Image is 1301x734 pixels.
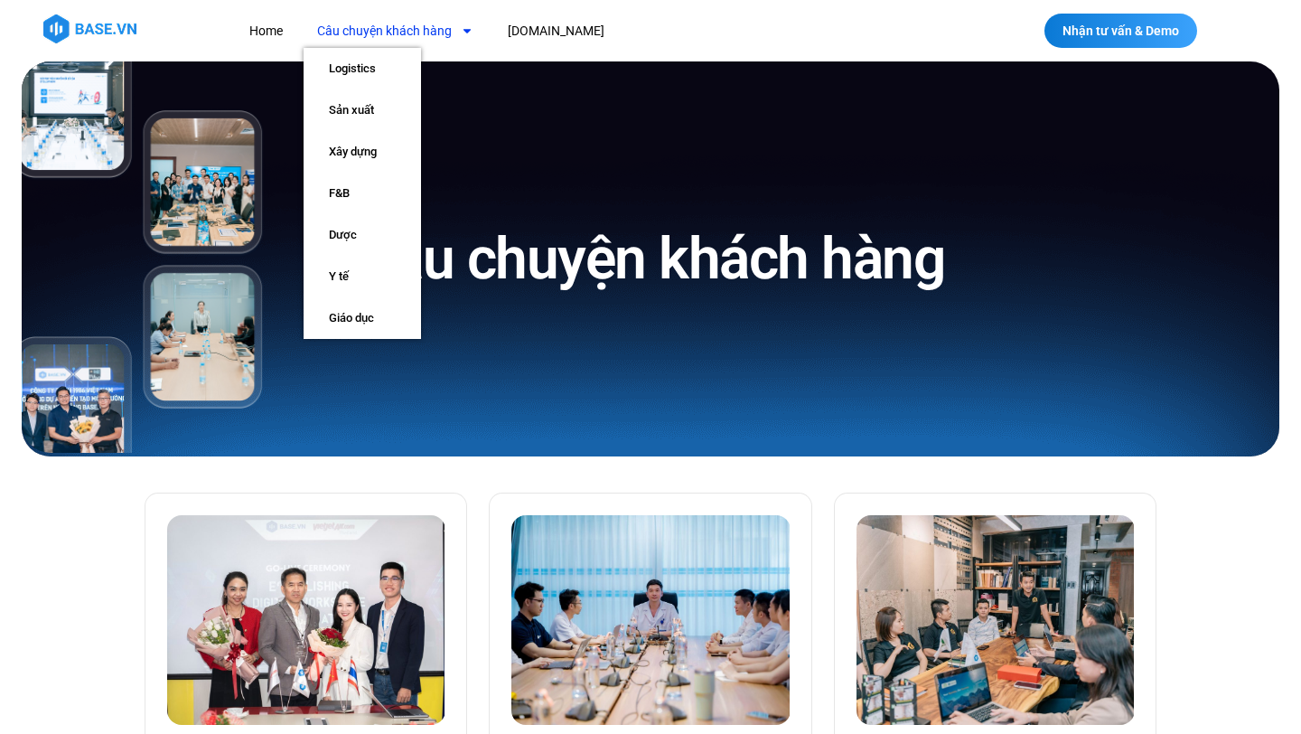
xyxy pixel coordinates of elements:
a: Y tế [304,256,421,297]
a: Home [236,14,296,48]
nav: Menu [236,14,929,48]
a: [DOMAIN_NAME] [494,14,618,48]
span: Nhận tư vấn & Demo [1062,24,1179,37]
a: Sản xuất [304,89,421,131]
ul: Câu chuyện khách hàng [304,48,421,339]
h1: Câu chuyện khách hàng [357,221,945,296]
a: Nhận tư vấn & Demo [1044,14,1197,48]
a: Câu chuyện khách hàng [304,14,487,48]
a: Logistics [304,48,421,89]
a: Giáo dục [304,297,421,339]
a: F&B [304,173,421,214]
a: Xây dựng [304,131,421,173]
a: Dược [304,214,421,256]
